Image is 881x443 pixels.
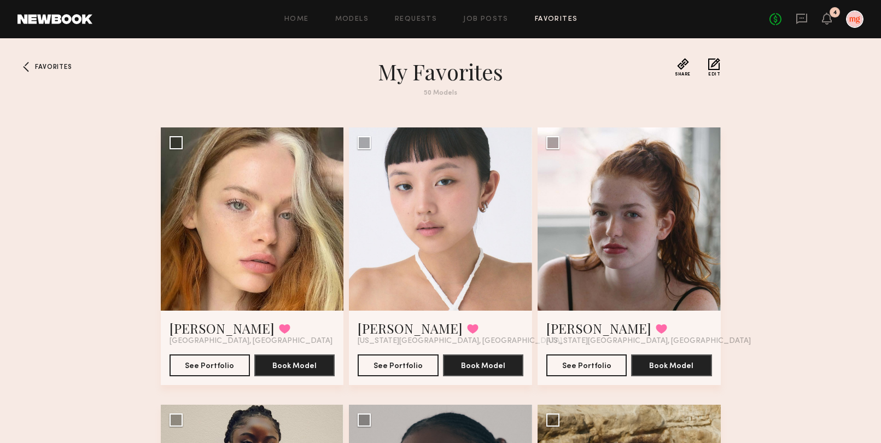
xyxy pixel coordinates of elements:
[170,337,332,346] span: [GEOGRAPHIC_DATA], [GEOGRAPHIC_DATA]
[170,354,250,376] button: See Portfolio
[675,58,691,77] button: Share
[443,360,523,370] a: Book Model
[833,10,837,16] div: 4
[244,58,638,85] h1: My Favorites
[546,319,651,337] a: [PERSON_NAME]
[170,319,275,337] a: [PERSON_NAME]
[708,58,720,77] button: Edit
[358,337,562,346] span: [US_STATE][GEOGRAPHIC_DATA], [GEOGRAPHIC_DATA]
[358,319,463,337] a: [PERSON_NAME]
[254,354,335,376] button: Book Model
[335,16,369,23] a: Models
[535,16,578,23] a: Favorites
[244,90,638,97] div: 50 Models
[463,16,509,23] a: Job Posts
[254,360,335,370] a: Book Model
[631,360,711,370] a: Book Model
[17,58,35,75] a: Favorites
[443,354,523,376] button: Book Model
[546,354,627,376] button: See Portfolio
[358,354,438,376] button: See Portfolio
[395,16,437,23] a: Requests
[35,64,72,71] span: Favorites
[631,354,711,376] button: Book Model
[284,16,309,23] a: Home
[708,72,720,77] span: Edit
[675,72,691,77] span: Share
[546,337,751,346] span: [US_STATE][GEOGRAPHIC_DATA], [GEOGRAPHIC_DATA]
